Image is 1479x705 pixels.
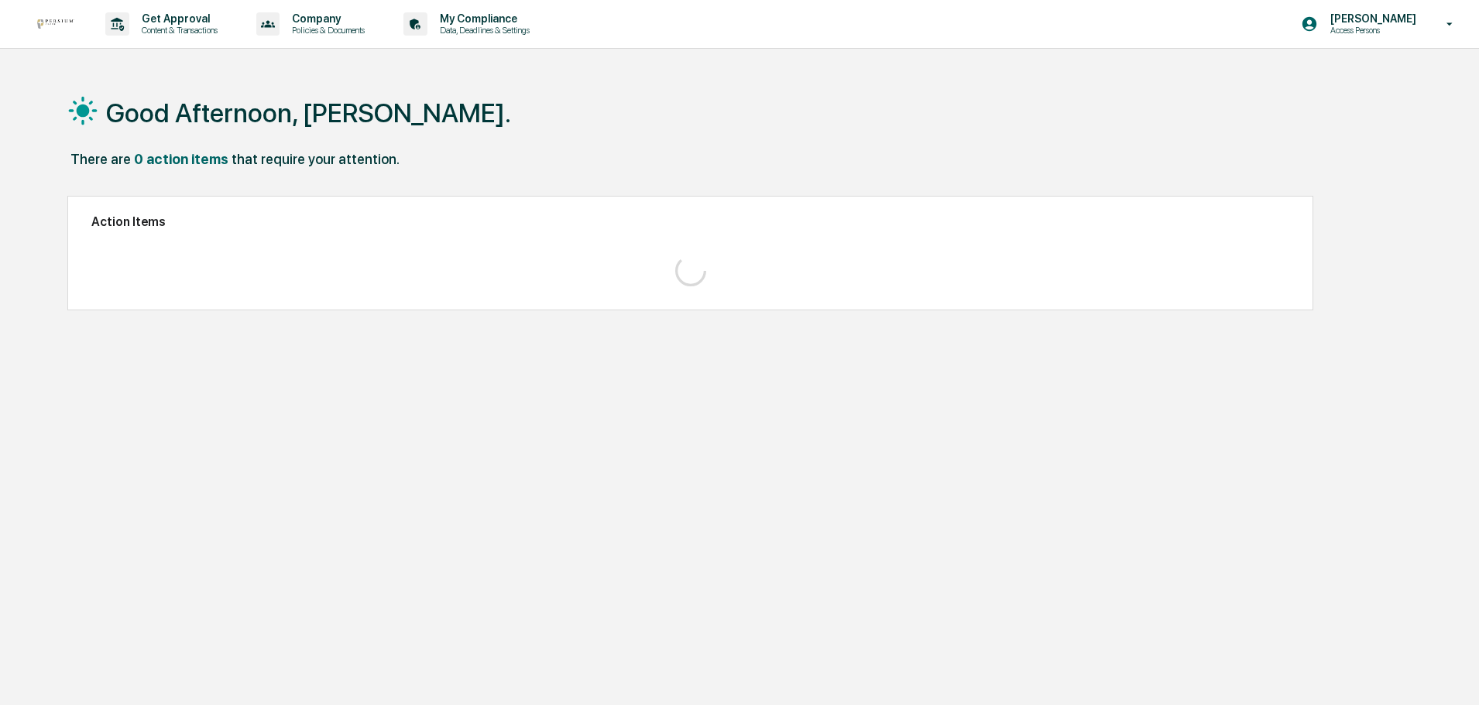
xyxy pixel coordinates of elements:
[129,25,225,36] p: Content & Transactions
[134,151,228,167] div: 0 action items
[280,25,372,36] p: Policies & Documents
[427,12,537,25] p: My Compliance
[1318,12,1424,25] p: [PERSON_NAME]
[232,151,400,167] div: that require your attention.
[70,151,131,167] div: There are
[280,12,372,25] p: Company
[1318,25,1424,36] p: Access Persons
[427,25,537,36] p: Data, Deadlines & Settings
[106,98,511,128] h1: Good Afternoon, [PERSON_NAME].
[129,12,225,25] p: Get Approval
[37,19,74,29] img: logo
[91,214,1289,229] h2: Action Items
